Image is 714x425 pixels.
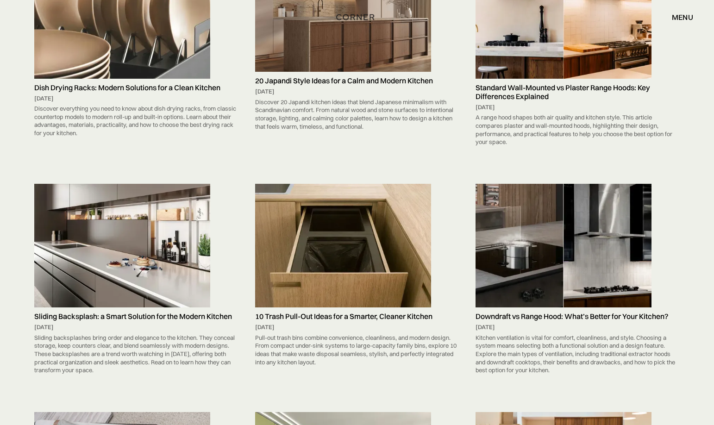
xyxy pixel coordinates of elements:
[476,111,680,148] div: A range hood shapes both air quality and kitchen style. This article compares plaster and wall-mo...
[34,323,238,331] div: [DATE]
[255,96,459,133] div: Discover 20 Japandi kitchen ideas that blend Japanese minimalism with Scandinavian comfort. From ...
[476,331,680,377] div: Kitchen ventilation is vital for comfort, cleanliness, and style. Choosing a system means selecti...
[255,87,459,96] div: [DATE]
[325,11,389,23] a: home
[34,83,238,92] h5: Dish Drying Racks: Modern Solutions for a Clean Kitchen
[255,323,459,331] div: [DATE]
[471,184,684,377] a: Downdraft vs Range Hood: What’s Better for Your Kitchen?[DATE]Kitchen ventilation is vital for co...
[34,94,238,103] div: [DATE]
[251,184,464,369] a: 10 Trash Pull-Out Ideas for a Smarter, Cleaner Kitchen[DATE]Pull-out trash bins combine convenien...
[34,331,238,377] div: Sliding backsplashes bring order and elegance to the kitchen. They conceal storage, keep counters...
[672,13,693,21] div: menu
[34,312,238,321] h5: Sliding Backsplash: a Smart Solution for the Modern Kitchen
[476,103,680,112] div: [DATE]
[663,9,693,25] div: menu
[476,312,680,321] h5: Downdraft vs Range Hood: What’s Better for Your Kitchen?
[34,102,238,139] div: Discover everything you need to know about dish drying racks, from classic countertop models to m...
[30,184,243,377] a: Sliding Backsplash: a Smart Solution for the Modern Kitchen[DATE]Sliding backsplashes bring order...
[476,323,680,331] div: [DATE]
[255,76,459,85] h5: 20 Japandi Style Ideas for a Calm and Modern Kitchen
[476,83,680,101] h5: Standard Wall-Mounted vs Plaster Range Hoods: Key Differences Explained
[255,312,459,321] h5: 10 Trash Pull-Out Ideas for a Smarter, Cleaner Kitchen
[255,331,459,369] div: Pull-out trash bins combine convenience, cleanliness, and modern design. From compact under-sink ...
